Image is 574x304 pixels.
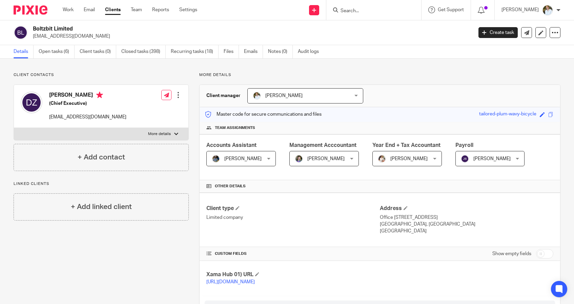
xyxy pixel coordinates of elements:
[372,142,440,148] span: Year End + Tax Accountant
[14,5,47,15] img: Pixie
[49,100,126,107] h5: (Chief Executive)
[33,33,468,40] p: [EMAIL_ADDRESS][DOMAIN_NAME]
[206,205,380,212] h4: Client type
[461,155,469,163] img: svg%3E
[205,111,322,118] p: Master code for secure communications and files
[215,184,246,189] span: Other details
[14,72,189,78] p: Client contacts
[206,142,257,148] span: Accounts Assistant
[14,25,28,40] img: svg%3E
[380,221,553,228] p: [GEOGRAPHIC_DATA], [GEOGRAPHIC_DATA]
[268,45,293,58] a: Notes (0)
[84,6,95,13] a: Email
[390,156,428,161] span: [PERSON_NAME]
[152,6,169,13] a: Reports
[14,45,34,58] a: Details
[253,92,261,100] img: sarah-royle.jpg
[378,155,386,163] img: Kayleigh%20Henson.jpeg
[455,142,473,148] span: Payroll
[14,181,189,187] p: Linked clients
[206,271,380,278] h4: Xama Hub 01) URL
[307,156,345,161] span: [PERSON_NAME]
[295,155,303,163] img: 1530183611242%20(1).jpg
[148,131,171,137] p: More details
[215,125,255,131] span: Team assignments
[298,45,324,58] a: Audit logs
[39,45,75,58] a: Open tasks (6)
[63,6,74,13] a: Work
[121,45,166,58] a: Closed tasks (398)
[96,92,103,98] i: Primary
[49,92,126,100] h4: [PERSON_NAME]
[33,25,381,33] h2: Boltzbit Limited
[479,111,536,118] div: tailored-plum-wavy-bicycle
[224,45,239,58] a: Files
[438,7,464,12] span: Get Support
[340,8,401,14] input: Search
[212,155,220,163] img: Jaskaran%20Singh.jpeg
[199,72,560,78] p: More details
[289,142,356,148] span: Management Acccountant
[542,5,553,16] img: sarah-royle.jpg
[105,6,121,13] a: Clients
[380,228,553,234] p: [GEOGRAPHIC_DATA]
[206,280,255,284] a: [URL][DOMAIN_NAME]
[78,152,125,163] h4: + Add contact
[80,45,116,58] a: Client tasks (0)
[131,6,142,13] a: Team
[206,214,380,221] p: Limited company
[473,156,511,161] span: [PERSON_NAME]
[265,93,303,98] span: [PERSON_NAME]
[179,6,197,13] a: Settings
[380,205,553,212] h4: Address
[244,45,263,58] a: Emails
[206,92,241,99] h3: Client manager
[171,45,219,58] a: Recurring tasks (18)
[224,156,262,161] span: [PERSON_NAME]
[206,251,380,256] h4: CUSTOM FIELDS
[49,114,126,120] p: [EMAIL_ADDRESS][DOMAIN_NAME]
[380,214,553,221] p: Office [STREET_ADDRESS]
[501,6,539,13] p: [PERSON_NAME]
[478,27,518,38] a: Create task
[492,250,531,257] label: Show empty fields
[21,92,42,113] img: svg%3E
[71,202,132,212] h4: + Add linked client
